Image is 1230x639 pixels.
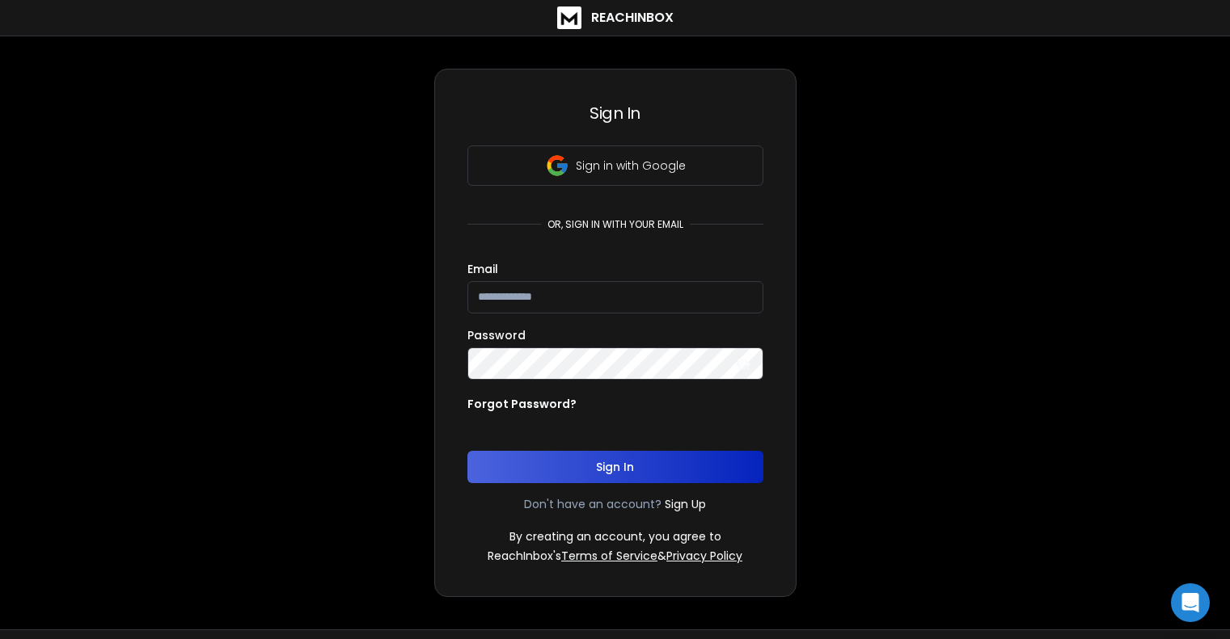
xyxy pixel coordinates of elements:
[467,396,577,412] p: Forgot Password?
[557,6,674,29] a: ReachInbox
[467,263,498,275] label: Email
[467,102,763,124] h3: Sign In
[561,548,657,564] a: Terms of Service
[557,6,581,29] img: logo
[576,158,686,174] p: Sign in with Google
[467,451,763,483] button: Sign In
[467,330,526,341] label: Password
[509,528,721,544] p: By creating an account, you agree to
[524,496,661,512] p: Don't have an account?
[665,496,706,512] a: Sign Up
[467,145,763,186] button: Sign in with Google
[666,548,742,564] a: Privacy Policy
[541,218,690,231] p: or, sign in with your email
[1171,583,1210,622] div: Open Intercom Messenger
[488,548,742,564] p: ReachInbox's &
[591,8,674,27] h1: ReachInbox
